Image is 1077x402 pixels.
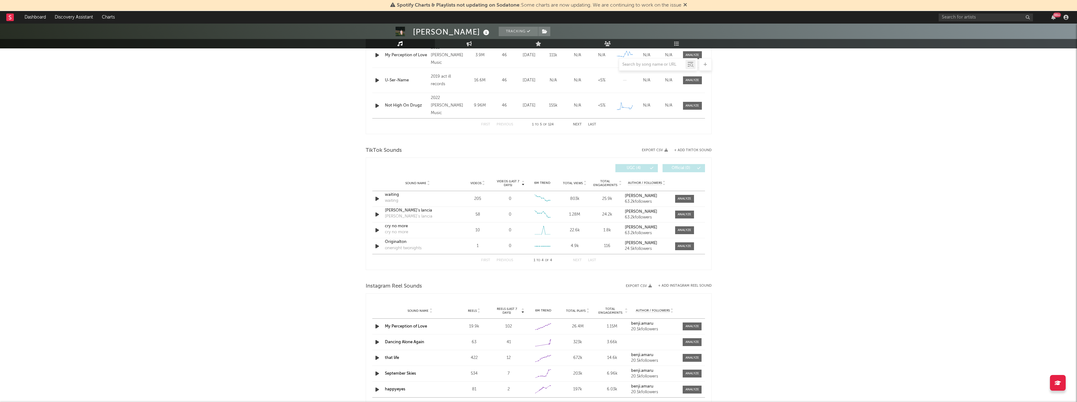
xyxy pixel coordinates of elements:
[519,102,540,109] div: [DATE]
[597,371,628,377] div: 6.96k
[592,179,618,187] span: Total Engagements
[625,194,657,198] strong: [PERSON_NAME]
[588,123,596,126] button: Last
[20,11,50,24] a: Dashboard
[468,309,477,313] span: Reels
[385,207,451,214] a: [PERSON_NAME]'s lancia
[625,200,669,204] div: 63.2k followers
[509,196,511,202] div: 0
[592,212,622,218] div: 24.2k
[470,77,490,84] div: 16.6M
[405,181,426,185] span: Sound Name
[470,52,490,58] div: 3.9M
[591,102,612,109] div: <5%
[536,259,540,262] span: to
[431,73,467,88] div: 2019 act ill records
[431,44,467,67] div: 2021 [PERSON_NAME] Music
[631,390,678,394] div: 20.5k followers
[597,355,628,361] div: 14.6k
[652,284,712,288] div: + Add Instagram Reel Sound
[573,259,582,262] button: Next
[497,123,513,126] button: Previous
[1053,13,1061,17] div: 99 +
[493,77,515,84] div: 46
[668,149,712,152] button: + Add TikTok Sound
[625,215,669,220] div: 63.2k followers
[493,52,515,58] div: 46
[493,102,515,109] div: 46
[385,324,427,328] a: My Perception of Love
[560,243,589,249] div: 4.9k
[631,369,653,373] strong: benji.amaru
[543,77,564,84] div: N/A
[385,239,451,245] a: Originalton
[637,102,656,109] div: N/A
[625,247,669,251] div: 24.5k followers
[631,384,653,388] strong: benji.amaru
[658,284,712,288] button: + Add Instagram Reel Sound
[637,77,656,84] div: N/A
[493,355,525,361] div: 12
[385,387,405,391] a: happyeyes
[597,386,628,393] div: 6.03k
[592,196,622,202] div: 25.9k
[560,196,589,202] div: 803k
[659,102,678,109] div: N/A
[493,386,525,393] div: 2
[385,340,424,344] a: Dancing Alone Again
[625,194,669,198] a: [PERSON_NAME]
[526,257,560,264] div: 1 4 4
[663,164,705,172] button: Official(0)
[567,77,588,84] div: N/A
[385,52,428,58] div: My Perception of Love
[366,283,422,290] span: Instagram Reel Sounds
[385,198,398,204] div: waiting
[619,62,686,67] input: Search by song name or URL
[385,102,428,109] a: Not High On Drugz
[481,259,490,262] button: First
[625,210,669,214] a: [PERSON_NAME]
[458,386,490,393] div: 81
[642,148,668,152] button: Export CSV
[562,355,593,361] div: 672k
[458,371,490,377] div: 534
[385,229,408,235] div: cry no more
[636,309,670,313] span: Author / Followers
[562,323,593,330] div: 26.4M
[528,181,557,185] div: 6M Trend
[631,374,678,379] div: 20.5k followers
[1051,15,1056,20] button: 99+
[560,227,589,234] div: 22.6k
[495,179,521,187] span: Videos (last 7 days)
[631,384,678,389] a: benji.amaru
[625,210,657,214] strong: [PERSON_NAME]
[413,27,491,37] div: [PERSON_NAME]
[566,309,586,313] span: Total Plays
[519,77,540,84] div: [DATE]
[499,27,538,36] button: Tracking
[563,181,583,185] span: Total Views
[408,309,429,313] span: Sound Name
[619,166,648,170] span: UGC ( 4 )
[631,327,678,332] div: 20.5k followers
[493,371,525,377] div: 7
[397,3,681,8] span: : Some charts are now updating. We are continuing to work on the issue
[560,212,589,218] div: 1.28M
[625,241,669,245] a: [PERSON_NAME]
[626,284,652,288] button: Export CSV
[562,339,593,345] div: 323k
[481,123,490,126] button: First
[493,323,525,330] div: 102
[385,77,428,84] div: U-Ser-Name
[463,227,492,234] div: 10
[659,52,678,58] div: N/A
[625,231,669,235] div: 63.2k followers
[431,94,467,117] div: 2022 [PERSON_NAME] Music
[463,243,492,249] div: 1
[97,11,119,24] a: Charts
[366,147,402,154] span: TikTok Sounds
[385,192,451,198] a: waiting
